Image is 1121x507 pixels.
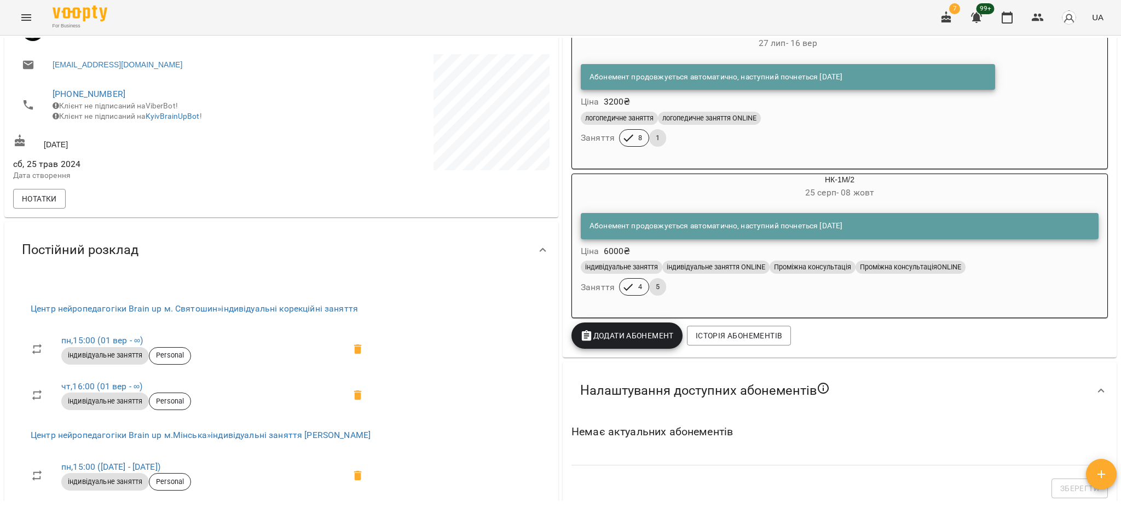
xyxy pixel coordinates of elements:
[662,262,770,272] span: індивідуальне заняття ONLINE
[856,262,966,272] span: Проміжна консультаціяONLINE
[581,113,658,123] span: логопедичне заняття
[658,113,761,123] span: логопедичне заняття ONLINE
[581,94,599,110] h6: Ціна
[22,192,57,205] span: Нотатки
[149,396,190,406] span: Personal
[4,222,558,278] div: Постійний розклад
[759,38,817,48] span: 27 лип - 16 вер
[61,381,142,391] a: чт,16:00 (01 вер - ∞)
[571,423,1108,440] h6: Немає актуальних абонементів
[572,174,1107,309] button: НК-1М/225 серп- 08 жовтАбонемент продовжується автоматично, наступний почнеться [DATE]Ціна6000₴ін...
[53,59,182,70] a: [EMAIL_ADDRESS][DOMAIN_NAME]
[580,382,830,399] span: Налаштування доступних абонементів
[146,112,200,120] a: KyivBrainUpBot
[604,95,631,108] p: 3200 ₴
[13,158,279,171] span: сб, 25 трав 2024
[149,350,190,360] span: Personal
[604,245,631,258] p: 6000 ₴
[696,329,782,342] span: Історія абонементів
[1061,10,1077,25] img: avatar_s.png
[572,25,1004,160] button: Логопедичний 2024(8-9)27 лип- 16 верАбонемент продовжується автоматично, наступний почнеться [DAT...
[1092,11,1103,23] span: UA
[805,187,874,198] span: 25 серп - 08 жовт
[31,303,358,314] a: Центр нейропедагогіки Brain up м. Святошин»індивідуальні корекційні заняття
[580,329,674,342] span: Додати Абонемент
[581,280,615,295] h6: Заняття
[53,5,107,21] img: Voopty Logo
[61,350,149,360] span: індивідуальне заняття
[581,262,662,272] span: індивідуальне заняття
[61,396,149,406] span: індивідуальне заняття
[61,335,143,345] a: пн,15:00 (01 вер - ∞)
[149,477,190,487] span: Personal
[11,132,281,152] div: [DATE]
[13,4,39,31] button: Menu
[572,25,1004,51] div: Логопедичний 2024(8-9)
[770,262,856,272] span: Проміжна консультація
[632,133,649,143] span: 8
[13,189,66,209] button: Нотатки
[61,477,149,487] span: індивідуальне заняття
[949,3,960,14] span: 7
[31,430,371,440] a: Центр нейропедагогіки Brain up м.Мінська»індивідуальні заняття [PERSON_NAME]
[53,22,107,30] span: For Business
[572,174,1107,200] div: НК-1М/2
[632,282,649,292] span: 4
[563,362,1117,419] div: Налаштування доступних абонементів
[61,462,160,472] a: пн,15:00 ([DATE] - [DATE])
[590,67,842,87] div: Абонемент продовжується автоматично, наступний почнеться [DATE]
[687,326,791,345] button: Історія абонементів
[581,244,599,259] h6: Ціна
[649,282,666,292] span: 5
[53,101,178,110] span: Клієнт не підписаний на ViberBot!
[13,170,279,181] p: Дата створення
[345,382,371,408] span: Видалити приватний урок індивідуальні корекційні заняття чт 16:00 клієнта Гуменюк Вікторія
[976,3,995,14] span: 99+
[22,241,138,258] span: Постійний розклад
[1088,7,1108,27] button: UA
[571,322,683,349] button: Додати Абонемент
[590,216,842,236] div: Абонемент продовжується автоматично, наступний почнеться [DATE]
[53,89,125,99] a: [PHONE_NUMBER]
[581,130,615,146] h6: Заняття
[53,112,202,120] span: Клієнт не підписаний на !
[649,133,666,143] span: 1
[345,463,371,489] span: Видалити приватний урок індивідуальні заняття Гайдук Артем пн 15:00 клієнта Гуменюк Вікторія
[817,382,830,395] svg: Якщо не обрано жодного, клієнт зможе побачити всі публічні абонементи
